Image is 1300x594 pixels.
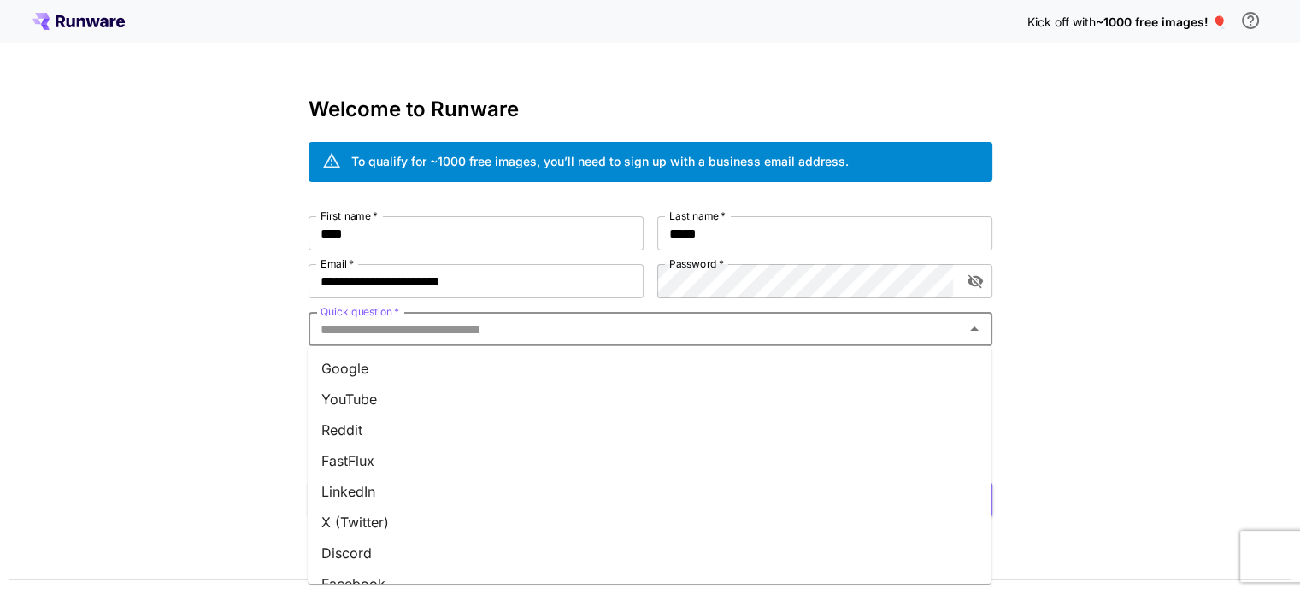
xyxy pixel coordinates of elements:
span: ~1000 free images! 🎈 [1096,15,1226,29]
label: Email [321,256,354,271]
li: Google [308,353,991,384]
label: Last name [669,209,726,223]
li: YouTube [308,384,991,415]
li: Discord [308,538,991,568]
button: toggle password visibility [960,266,991,297]
button: Close [962,317,986,341]
h3: Welcome to Runware [309,97,992,121]
li: X (Twitter) [308,507,991,538]
label: Quick question [321,304,399,319]
li: LinkedIn [308,476,991,507]
li: FastFlux [308,445,991,476]
span: Kick off with [1027,15,1096,29]
div: To qualify for ~1000 free images, you’ll need to sign up with a business email address. [351,152,849,170]
button: In order to qualify for free credit, you need to sign up with a business email address and click ... [1233,3,1268,38]
label: First name [321,209,378,223]
li: Reddit [308,415,991,445]
label: Password [669,256,724,271]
